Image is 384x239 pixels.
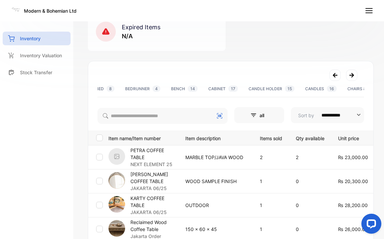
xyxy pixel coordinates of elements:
a: Inventory Valuation [3,49,71,62]
div: CANDLES [305,86,337,92]
p: 0 [296,178,324,185]
p: 2 [260,154,282,161]
p: Inventory Valuation [20,52,62,59]
p: OUTDOOR [185,202,246,209]
p: JAKARTA 06/25 [130,209,177,216]
p: Sort by [298,112,314,119]
p: Unit price [338,133,368,142]
p: 1 [260,226,282,233]
p: MARBLE TOP/JAVA WOOD [185,154,246,161]
span: ₨ 26,000.00 [338,226,368,232]
p: Items sold [260,133,282,142]
p: Reclaimed Wood Coffee Table [130,219,177,233]
span: ₨ 23,000.00 [338,154,368,160]
span: 15 [285,86,294,92]
p: 0 [296,202,324,209]
span: 17 [228,86,238,92]
p: Item name/Item number [108,133,177,142]
a: Stock Transfer [3,66,71,79]
p: 1 [260,178,282,185]
a: Inventory [3,32,71,45]
div: BED [96,86,114,92]
div: BEDRUNNER [125,86,160,92]
span: 14 [188,86,198,92]
p: Inventory [20,35,41,42]
span: ₨ 20,300.00 [338,178,368,184]
div: CANDLE HOLDER [249,86,294,92]
iframe: LiveChat chat widget [356,211,384,239]
div: BENCH [171,86,198,92]
p: WOOD SAMPLE FINISH [185,178,246,185]
div: CABINET [208,86,238,92]
p: 2 [296,154,324,161]
span: ₨ 28,200.00 [338,202,368,208]
p: 0 [296,226,324,233]
p: Modern & Bohemian Ltd [24,7,77,14]
p: JAKARTA 06/25 [130,185,177,192]
span: 4 [152,86,160,92]
span: 8 [106,86,114,92]
p: NEXT ELEMENT 25 [130,161,177,168]
span: 16 [327,86,337,92]
p: KARTY COFFEE TABLE [130,195,177,209]
p: Stock Transfer [20,69,52,76]
p: [PERSON_NAME] COFFEE TABLE [130,171,177,185]
img: item [108,220,125,237]
p: Item description [185,133,246,142]
img: item [108,196,125,213]
p: N/A [122,32,160,41]
p: 150 x 60 x 45 [185,226,246,233]
img: item [108,148,125,165]
button: Sort by [291,107,364,123]
p: Qty available [296,133,324,142]
img: Logo [11,5,21,15]
p: 1 [260,202,282,209]
span: Expired Items [122,24,160,31]
img: item [108,172,125,189]
p: PETRA COFFEE TABLE [130,147,177,161]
